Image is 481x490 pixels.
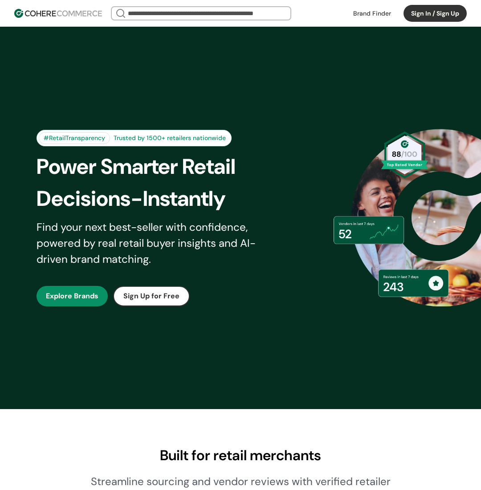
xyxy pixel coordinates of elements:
div: Trusted by 1500+ retailers nationwide [110,133,229,143]
div: Power Smarter Retail [37,151,293,183]
div: Find your next best-seller with confidence, powered by real retail buyer insights and AI-driven b... [37,219,280,267]
div: Decisions-Instantly [37,183,293,215]
button: Explore Brands [37,286,108,306]
div: Built for retail merchants [14,445,467,466]
img: Cohere Logo [14,9,102,18]
button: Sign In / Sign Up [404,5,467,22]
div: #RetailTransparency [39,132,110,144]
button: Sign Up for Free [113,286,190,306]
